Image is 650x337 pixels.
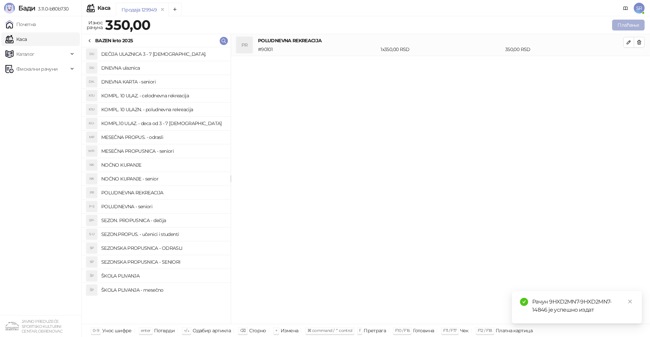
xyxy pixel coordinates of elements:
div: Износ рачуна [85,18,104,32]
div: NK [86,173,97,184]
h4: SEZONSKA PROPUSNICA - ODRASLI [101,243,225,254]
div: Измена [281,326,298,335]
div: MP- [86,146,97,157]
span: ⌘ command / ⌃ control [307,328,352,333]
div: 1 x 350,00 RSD [379,46,504,53]
h4: POLUDNEVNA REKREACIJA [101,187,225,198]
span: SR [634,3,645,14]
div: DK- [86,76,97,87]
a: Каса [5,32,27,46]
div: K1U [86,104,97,115]
h4: ŠKOLA PLIVANJA [101,270,225,281]
div: NK [86,160,97,170]
h4: POLUDNEVNA - seniori [101,201,225,212]
h4: NOĆNO KUPANJE [101,160,225,170]
h4: SEZON. PROPUSNICA - dečija [101,215,225,226]
h4: ŠKOLA PLIVANJA - mesečno [101,285,225,295]
div: SP [86,257,97,267]
span: + [275,328,277,333]
a: Документација [620,3,631,14]
div: Готовина [413,326,434,335]
h4: DNEVNA KARTA - seniori [101,76,225,87]
h4: MESEČNA PROPUS. - odrasli [101,132,225,143]
div: BAZEN leto 2025 [95,37,133,44]
div: SP- [86,215,97,226]
div: Одабир артикла [193,326,231,335]
strong: 350,00 [105,17,150,33]
div: K1U [86,90,97,101]
span: F10 / F16 [395,328,410,333]
div: ŠP [86,285,97,295]
h4: KOMPL. 10 ULAZN. - poludnevna rekreacija [101,104,225,115]
button: Плаћање [612,20,645,30]
div: P-S [86,201,97,212]
div: S-U [86,229,97,240]
span: 0-9 [93,328,99,333]
span: 3.11.0-b80b730 [35,6,68,12]
div: Потврди [154,326,175,335]
span: Фискални рачуни [16,62,58,76]
span: Бади [18,4,35,12]
h4: MESEČNA PROPUSNICA - seniori [101,146,225,157]
span: f [359,328,360,333]
span: enter [141,328,151,333]
span: F12 / F18 [478,328,492,333]
div: Унос шифре [102,326,132,335]
div: ŠP [86,270,97,281]
h4: DNEVNA ulaznica [101,63,225,73]
div: Сторно [249,326,266,335]
div: Претрага [364,326,386,335]
a: Close [626,298,634,305]
div: Каса [97,5,110,11]
h4: SEZONSKA PROPUSNICA - SENIORI [101,257,225,267]
div: PR [236,37,253,53]
div: PR [86,187,97,198]
button: remove [158,7,167,13]
div: MP [86,132,97,143]
div: Платна картица [496,326,533,335]
span: F11 / F17 [443,328,456,333]
h4: POLUDNEVNA REKREACIJA [258,37,623,44]
div: DU [86,49,97,59]
div: # 90101 [257,46,379,53]
span: close [628,299,632,304]
img: 64x64-companyLogo-4a28e1f8-f217-46d7-badd-69a834a81aaf.png [5,319,19,333]
img: Logo [4,3,15,14]
div: Продаја 129949 [122,6,157,14]
small: JAVNO PREDUZEĆE SPORTSKO KULTURNI CENTAR, OBRENOVAC [22,319,62,334]
div: grid [82,47,231,324]
a: Почетна [5,18,36,31]
button: Add tab [168,3,182,16]
h4: NOĆNO KUPANJE - senior [101,173,225,184]
div: DU [86,63,97,73]
div: Рачун 9HXD2MN7-9HXD2MN7-14846 је успешно издат [532,298,634,314]
div: Чек [460,326,469,335]
h4: DEČIJA ULAZNICA 3 - 7 [DEMOGRAPHIC_DATA]. [101,49,225,59]
h4: KOMPL. 10 ULAZ. - celodnevna rekreacija [101,90,225,101]
span: ↑/↓ [184,328,189,333]
div: KU- [86,118,97,129]
h4: KOMPL.10 ULAZ. - deca od 3 - 7 [DEMOGRAPHIC_DATA] [101,118,225,129]
h4: SEZON.PROPUS. - učenici i studenti [101,229,225,240]
span: ⌫ [240,328,245,333]
div: 350,00 RSD [504,46,625,53]
span: Каталог [16,47,35,61]
div: SP [86,243,97,254]
span: check-circle [520,298,528,306]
